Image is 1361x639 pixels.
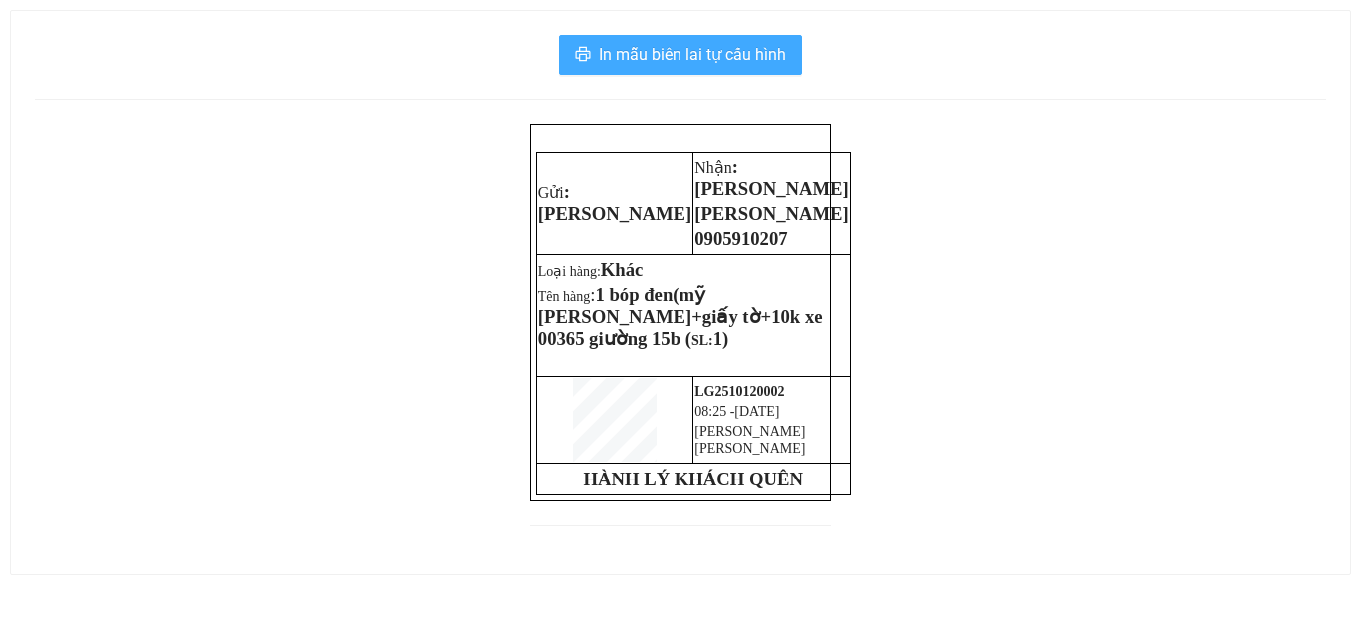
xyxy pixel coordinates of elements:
span: [PERSON_NAME] [694,203,848,224]
span: 1) [713,328,729,349]
span: Khác [601,259,644,280]
span: 08:25 - [694,404,734,419]
span: 0905910207 [694,228,787,249]
span: [DATE] [734,404,779,419]
span: In mẫu biên lai tự cấu hình [599,42,786,67]
span: Loại hàng: [538,264,644,279]
span: [PERSON_NAME] [538,203,691,224]
span: LG2510120002 [694,384,784,399]
span: Tên hàng [538,289,823,348]
span: Nhận [694,160,732,176]
button: printerIn mẫu biên lai tự cấu hình [559,35,802,75]
span: [PERSON_NAME] [694,178,848,199]
span: printer [575,46,591,65]
span: SL: [691,333,713,348]
span: : [538,284,823,349]
span: : [694,157,848,199]
span: 1 bóp đen(mỹ [PERSON_NAME]+giấy tờ+10k xe 00365 giường 15b ( [538,284,823,349]
span: [PERSON_NAME] [PERSON_NAME] [694,424,805,456]
strong: HÀNH LÝ KHÁCH QUÊN [584,469,803,489]
span: : [538,181,691,224]
span: Gửi [538,184,564,201]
